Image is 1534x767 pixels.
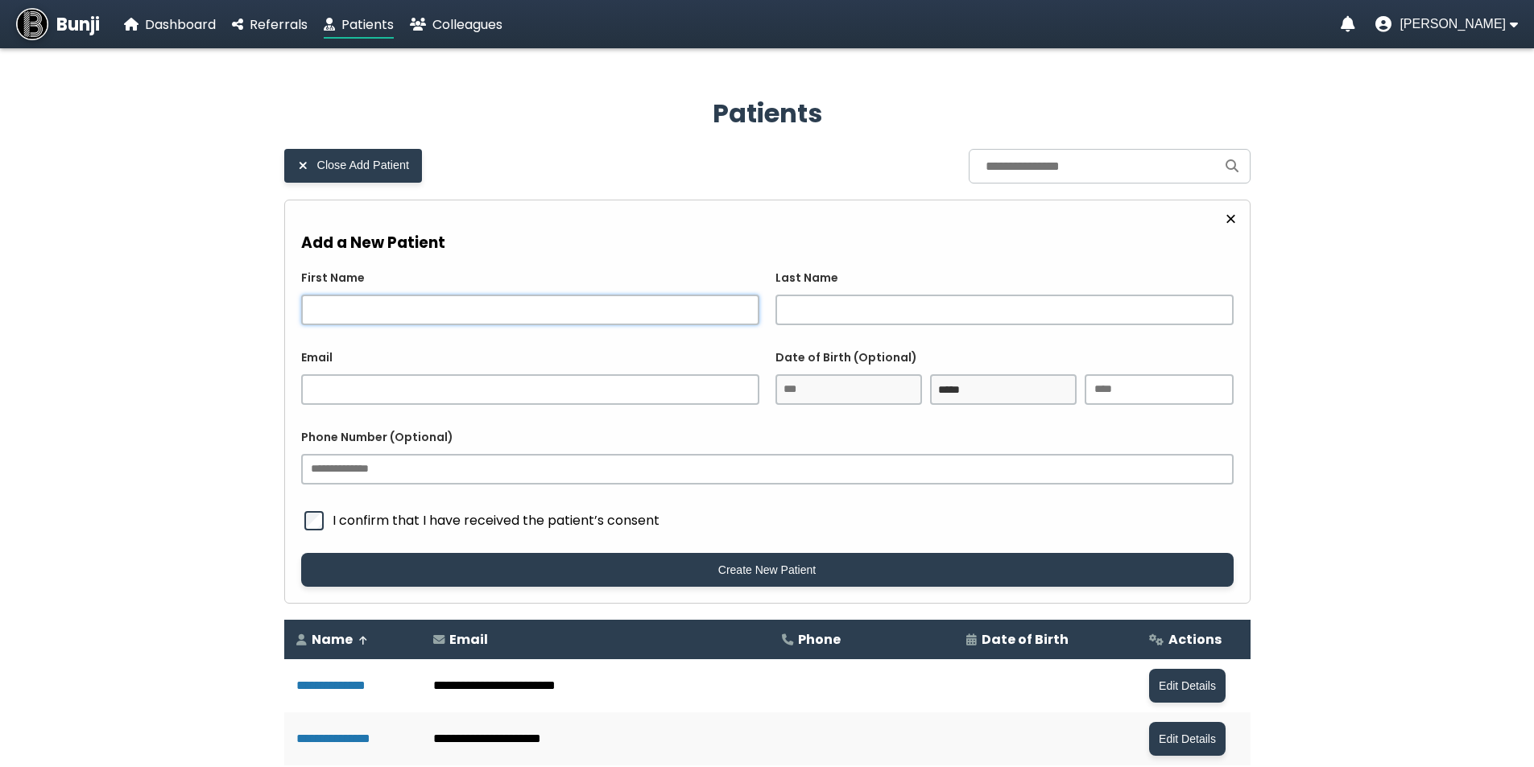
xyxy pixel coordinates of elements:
button: Close [1220,208,1241,229]
label: Last Name [775,270,1234,287]
label: Phone Number (Optional) [301,429,1234,446]
th: Actions [1137,620,1250,659]
span: Referrals [250,15,308,34]
a: Colleagues [410,14,502,35]
button: Edit [1149,669,1226,703]
img: Bunji Dental Referral Management [16,8,48,40]
button: Close Add Patient [284,149,422,183]
label: Email [301,349,759,366]
span: Close Add Patient [317,159,409,172]
button: User menu [1375,16,1518,32]
span: Patients [341,15,394,34]
h2: Patients [284,94,1251,133]
a: Bunji [16,8,100,40]
span: Dashboard [145,15,216,34]
label: First Name [301,270,759,287]
th: Email [421,620,769,659]
span: I confirm that I have received the patient’s consent [333,510,1234,530]
h3: Add a New Patient [301,231,1234,254]
span: [PERSON_NAME] [1400,17,1506,31]
a: Notifications [1341,16,1355,32]
th: Phone [770,620,955,659]
button: Edit [1149,722,1226,756]
a: Dashboard [124,14,216,35]
span: Bunji [56,11,100,38]
button: Create New Patient [301,553,1234,587]
th: Date of Birth [954,620,1137,659]
a: Patients [324,14,394,35]
label: Date of Birth (Optional) [775,349,1234,366]
th: Name [284,620,422,659]
span: Colleagues [432,15,502,34]
a: Referrals [232,14,308,35]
